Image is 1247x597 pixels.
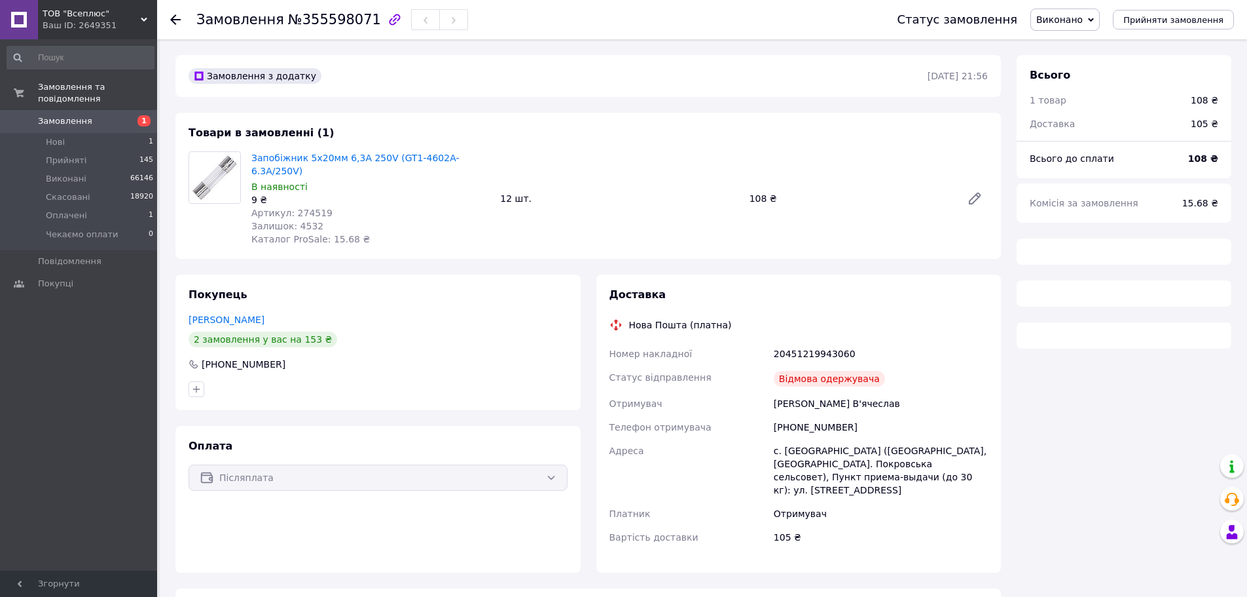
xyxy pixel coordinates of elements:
[609,398,662,409] span: Отримувач
[1113,10,1234,29] button: Прийняти замовлення
[1030,119,1075,129] span: Доставка
[771,392,990,415] div: [PERSON_NAME] В'ячеслав
[46,191,90,203] span: Скасовані
[139,155,153,166] span: 145
[1191,94,1218,107] div: 108 ₴
[38,81,157,105] span: Замовлення та повідомлення
[43,20,157,31] div: Ваш ID: 2649351
[897,13,1017,26] div: Статус замовлення
[1030,95,1066,106] span: 1 товар
[130,191,153,203] span: 18920
[46,210,87,221] span: Оплачені
[609,509,651,519] span: Платник
[46,155,86,166] span: Прийняті
[609,349,693,359] span: Номер накладної
[149,136,153,148] span: 1
[1030,153,1114,164] span: Всього до сплати
[137,115,151,126] span: 1
[251,153,459,176] a: Запобіжник 5х20мм 6,3A 250V (GT1-4602A-6.3A/250V)
[251,193,490,206] div: 9 ₴
[609,532,698,543] span: Вартість доставки
[962,185,988,212] a: Редагувати
[744,189,956,208] div: 108 ₴
[609,288,666,301] span: Доставка
[251,182,308,192] span: В наявності
[771,415,990,439] div: [PHONE_NUMBER]
[149,210,153,221] span: 1
[196,12,284,28] span: Замовлення
[7,46,154,69] input: Пошук
[46,136,65,148] span: Нові
[170,13,181,26] div: Повернутися назад
[251,208,333,218] span: Артикул: 274519
[609,372,712,383] span: Статус відправлення
[771,342,990,366] div: 20451219943060
[189,68,321,84] div: Замовлення з додатку
[288,12,381,28] span: №355598071
[189,126,334,139] span: Товари в замовленні (1)
[43,8,141,20] span: ТОВ "Всеплюс"
[149,229,153,241] span: 0
[609,422,712,433] span: Телефон отримувача
[189,315,264,325] a: [PERSON_NAME]
[774,371,885,387] div: Відмова одержувача
[46,173,86,185] span: Виконані
[189,440,232,452] span: Оплата
[495,189,744,208] div: 12 шт.
[928,71,988,81] time: [DATE] 21:56
[189,288,247,301] span: Покупець
[1182,198,1218,208] span: 15.68 ₴
[626,318,735,332] div: Нова Пошта (платна)
[189,332,337,347] div: 2 замовлення у вас на 153 ₴
[38,278,73,290] span: Покупці
[1188,153,1218,164] b: 108 ₴
[38,256,101,267] span: Повідомлення
[1123,15,1223,25] span: Прийняти замовлення
[771,526,990,549] div: 105 ₴
[46,229,118,241] span: Чекаємо оплати
[1030,69,1070,81] span: Всього
[609,446,644,456] span: Адреса
[130,173,153,185] span: 66146
[771,439,990,502] div: с. [GEOGRAPHIC_DATA] ([GEOGRAPHIC_DATA], [GEOGRAPHIC_DATA]. Покровська сельсовет), Пункт приема-в...
[1183,109,1226,138] div: 105 ₴
[251,221,323,231] span: Залишок: 4532
[1036,14,1083,25] span: Виконано
[38,115,92,127] span: Замовлення
[771,502,990,526] div: Отримувач
[1030,198,1138,208] span: Комісія за замовлення
[251,234,370,244] span: Каталог ProSale: 15.68 ₴
[200,358,287,371] div: [PHONE_NUMBER]
[189,152,240,203] img: Запобіжник 5х20мм 6,3A 250V (GT1-4602A-6.3A/250V)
